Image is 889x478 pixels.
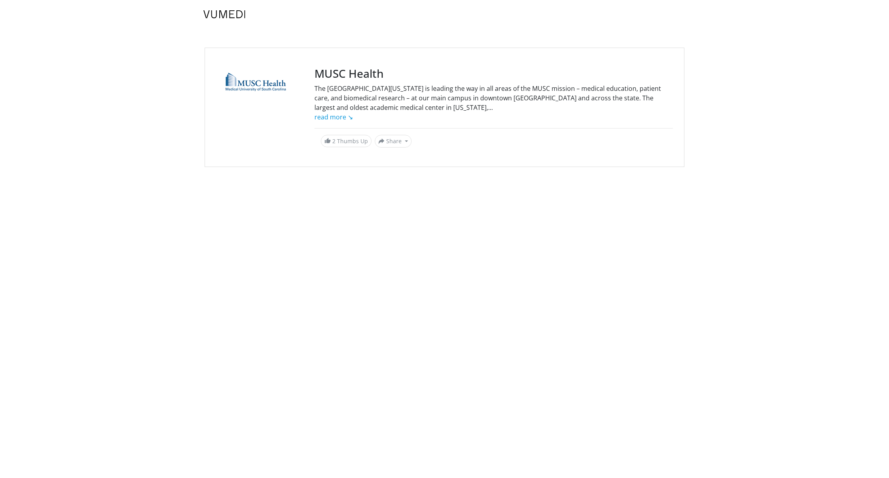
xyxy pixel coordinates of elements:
div: The [GEOGRAPHIC_DATA][US_STATE] is leading the way in all areas of the MUSC mission – medical edu... [314,84,673,122]
h3: MUSC Health [314,67,673,81]
a: read more ↘ [314,113,353,121]
span: 2 [332,137,335,145]
button: Share [375,135,412,148]
a: 2 Thumbs Up [321,135,372,147]
img: VuMedi Logo [203,10,245,18]
span: ... [314,103,493,121]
